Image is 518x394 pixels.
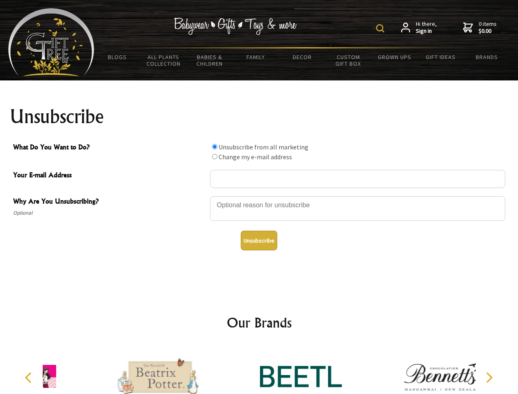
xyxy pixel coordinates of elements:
a: Grown Ups [371,48,418,66]
a: Family [233,48,279,66]
h2: Our Brands [16,313,502,332]
img: Babyware - Gifts - Toys and more... [8,8,94,76]
h1: Unsubscribe [10,107,509,126]
a: Decor [279,48,325,66]
span: Why Are You Unsubscribing? [13,196,206,208]
textarea: Why Are You Unsubscribing? [210,196,505,221]
a: Babies & Children [187,48,233,72]
img: Babywear - Gifts - Toys & more [174,18,297,35]
a: 0 items$0.00 [463,21,497,35]
span: What Do You Want to Do? [13,142,206,154]
a: Brands [464,48,510,66]
span: Your E-mail Address [13,170,206,182]
button: Previous [21,369,39,387]
span: 0 items [479,20,497,35]
button: Unsubscribe [241,231,277,250]
a: Gift Ideas [418,48,464,66]
a: Custom Gift Box [325,48,372,72]
a: BLOGS [94,48,141,66]
a: Hi there,Sign in [401,21,437,35]
a: All Plants Collection [141,48,187,72]
input: What Do You Want to Do? [212,144,217,149]
label: Unsubscribe from all marketing [219,143,308,151]
input: What Do You Want to Do? [212,154,217,159]
button: Next [480,369,498,387]
label: Change my e-mail address [219,153,292,161]
span: Hi there, [416,21,437,35]
span: Optional [13,208,206,218]
strong: Sign in [416,27,437,35]
img: product search [376,24,384,32]
strong: $0.00 [479,27,497,35]
input: Your E-mail Address [210,170,505,188]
